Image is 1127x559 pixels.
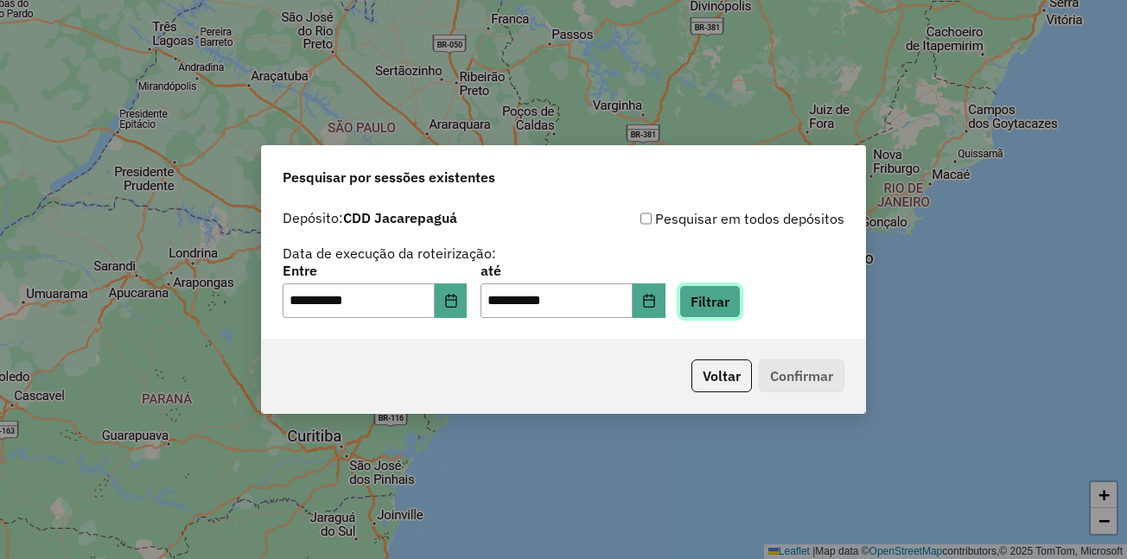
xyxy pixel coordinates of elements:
[343,209,457,226] strong: CDD Jacarepaguá
[691,359,752,392] button: Voltar
[435,283,468,318] button: Choose Date
[283,243,496,264] label: Data de execução da roteirização:
[283,260,467,281] label: Entre
[679,285,741,318] button: Filtrar
[283,167,495,187] span: Pesquisar por sessões existentes
[633,283,665,318] button: Choose Date
[563,208,844,229] div: Pesquisar em todos depósitos
[283,207,457,228] label: Depósito:
[481,260,665,281] label: até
